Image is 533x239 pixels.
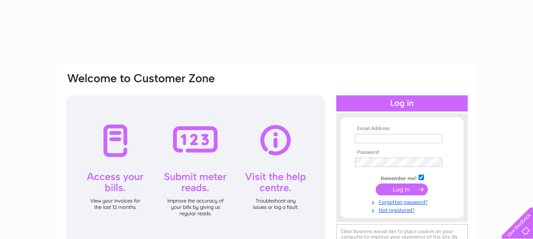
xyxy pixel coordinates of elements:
[355,206,451,214] a: Not registered?
[353,150,451,156] th: Password:
[353,126,451,132] th: Email Address:
[355,197,451,206] a: Forgotten password?
[353,173,451,182] td: Remember me?
[376,183,428,195] input: Submit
